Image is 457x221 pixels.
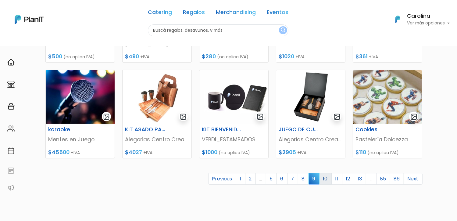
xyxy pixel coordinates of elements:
[245,173,256,185] a: 2
[48,136,112,143] p: Mentes en Juego
[31,6,88,18] div: ¿Necesitás ayuda?
[123,70,191,124] img: thumb_Captura_de_pantalla_2022-10-19_102702.jpg
[331,173,342,185] a: 11
[297,150,306,156] span: +IVA
[71,150,80,156] span: +IVA
[266,173,277,185] a: 5
[367,150,399,156] span: (no aplica IVA)
[355,149,366,156] span: $110
[334,113,341,120] img: gallery-light
[45,70,115,158] a: gallery-light karaoke Mentes en Juego $45500 +IVA
[216,10,256,17] a: Merchandising
[369,54,378,60] span: +IVA
[7,81,15,88] img: marketplace-4ceaa7011d94191e9ded77b95e3339b90024bf715f7c57f8cf31f2d8c509eaba.svg
[281,27,285,33] img: search_button-432b6d5273f82d61273b3651a40e1bd1b912527efae98b1b7a1b2c0702e16a8d.svg
[140,54,149,60] span: +IVA
[276,70,345,158] a: gallery-light JUEGO DE CUBIERTOS PREMIUM Alegorias Centro Creativo $2905 +IVA
[199,70,269,158] a: gallery-light KIT BIENVENIDA 3 VERDI_ESTAMPADOS $1000 (no aplica IVA)
[390,173,404,185] a: 86
[7,59,15,66] img: home-e721727adea9d79c4d83392d1f703f7f8bce08238fde08b1acbfd93340b81755.svg
[198,126,246,133] h6: KIT BIENVENIDA 3
[103,113,110,120] img: gallery-light
[309,173,320,184] span: 9
[275,126,323,133] h6: JUEGO DE CUBIERTOS PREMIUM
[352,126,399,133] h6: Cookies
[202,136,266,143] p: VERDI_ESTAMPADOS
[202,149,217,156] span: $1000
[7,125,15,132] img: people-662611757002400ad9ed0e3c099ab2801c6687ba6c219adb57efc949bc21e19d.svg
[46,70,115,124] img: thumb_Captura_de_pantalla_2023-04-04_135648.jpg
[125,53,139,60] span: $490
[7,103,15,110] img: campaigns-02234683943229c281be62815700db0a1741e53638e28bf9629b52c665b00959.svg
[353,70,422,124] img: thumb_WhatsApp_Image_2024-02-22_at_14.40.03__1_.jpeg
[319,173,332,185] a: 10
[298,173,309,185] a: 8
[354,173,366,185] a: 13
[404,173,423,185] a: Next
[7,184,15,191] img: partners-52edf745621dab592f3b2c58e3bca9d71375a7ef29c3b500c9f145b62cc070d4.svg
[279,53,294,60] span: $1020
[183,10,205,17] a: Regalos
[7,147,15,154] img: calendar-87d922413cdce8b2cf7b7f5f62616a5cf9e4887200fb71536465627b3292af00.svg
[355,136,420,143] p: Pastelería Dolcezza
[148,10,172,17] a: Catering
[48,149,70,156] span: $45500
[387,11,450,27] button: PlanIt Logo Carolina Ver más opciones
[355,53,368,60] span: $361
[277,173,287,185] a: 6
[48,53,62,60] span: $500
[410,113,417,120] img: gallery-light
[287,173,298,185] a: 7
[219,150,250,156] span: (no aplica IVA)
[257,113,264,120] img: gallery-light
[208,173,236,185] a: Previous
[125,136,189,143] p: Alegorias Centro Creativo
[279,149,296,156] span: $2905
[7,167,15,174] img: feedback-78b5a0c8f98aac82b08bfc38622c3050aee476f2c9584af64705fc4e61158814.svg
[180,113,187,120] img: gallery-light
[376,173,390,185] a: 85
[407,13,450,19] h6: Carolina
[122,70,192,158] a: gallery-light KIT ASADO PARA 2 Alegorias Centro Creativo $4027 +IVA
[125,149,142,156] span: $4027
[391,13,405,26] img: PlanIt Logo
[236,173,245,185] a: 1
[148,24,288,36] input: Buscá regalos, desayunos, y más
[199,70,268,124] img: thumb_WhatsApp_Image_2023-06-26_at_13.21.17.jpeg
[121,126,169,133] h6: KIT ASADO PARA 2
[267,10,288,17] a: Eventos
[45,126,92,133] h6: karaoke
[217,54,248,60] span: (no aplica IVA)
[342,173,354,185] a: 12
[295,54,305,60] span: +IVA
[15,15,44,24] img: PlanIt Logo
[143,150,152,156] span: +IVA
[407,21,450,25] p: Ver más opciones
[63,54,95,60] span: (no aplica IVA)
[276,70,345,124] img: thumb_Captura_de_pantalla_2023-08-31_154214-PhotoRoom.png
[353,70,422,158] a: gallery-light Cookies Pastelería Dolcezza $110 (no aplica IVA)
[202,53,216,60] span: $280
[279,136,343,143] p: Alegorias Centro Creativo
